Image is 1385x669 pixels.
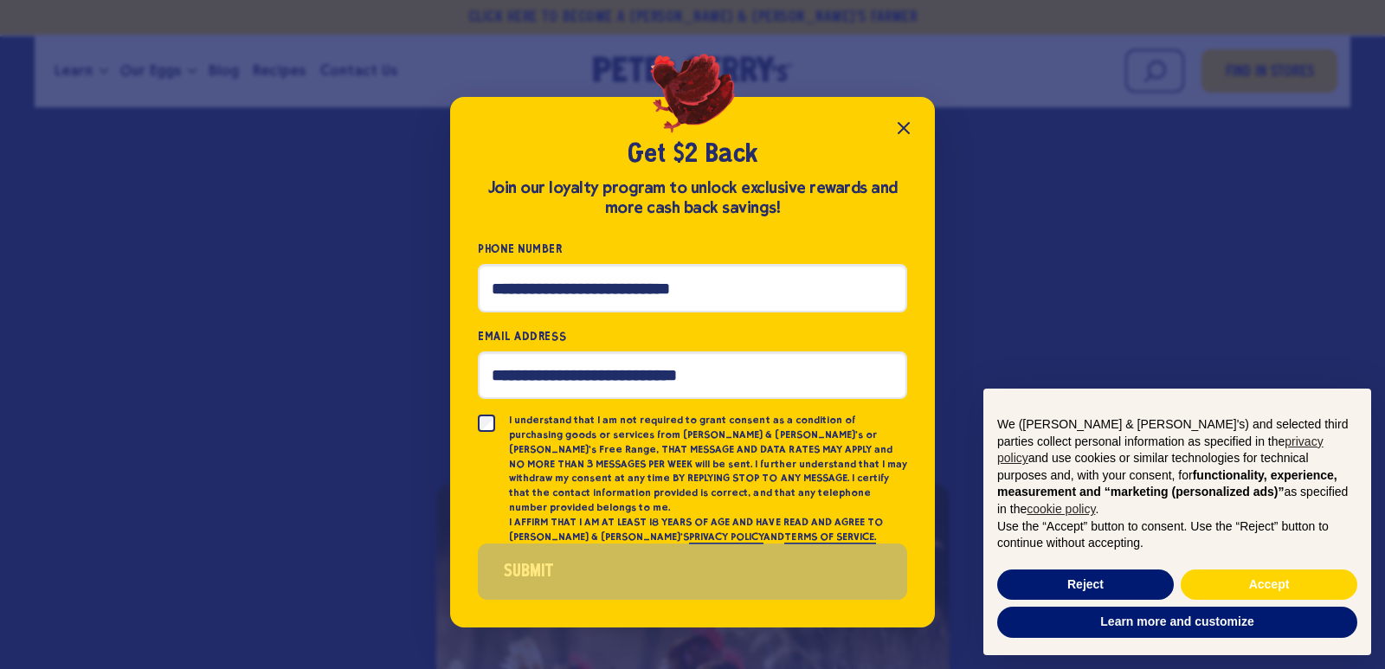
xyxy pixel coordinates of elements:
[997,569,1174,601] button: Reject
[689,531,763,544] a: PRIVACY POLICY
[969,375,1385,669] div: Notice
[478,178,907,218] div: Join our loyalty program to unlock exclusive rewards and more cash back savings!
[784,531,875,544] a: TERMS OF SERVICE.
[997,416,1357,518] p: We ([PERSON_NAME] & [PERSON_NAME]'s) and selected third parties collect personal information as s...
[478,415,495,432] input: I understand that I am not required to grant consent as a condition of purchasing goods or servic...
[478,239,907,259] label: Phone Number
[997,518,1357,552] p: Use the “Accept” button to consent. Use the “Reject” button to continue without accepting.
[478,138,907,171] h2: Get $2 Back
[1027,502,1095,516] a: cookie policy
[997,607,1357,638] button: Learn more and customize
[1181,569,1357,601] button: Accept
[478,544,907,600] button: Submit
[478,326,907,346] label: Email Address
[509,413,907,515] p: I understand that I am not required to grant consent as a condition of purchasing goods or servic...
[886,111,921,145] button: Close popup
[509,515,907,544] p: I AFFIRM THAT I AM AT LEAST 18 YEARS OF AGE AND HAVE READ AND AGREE TO [PERSON_NAME] & [PERSON_NA...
